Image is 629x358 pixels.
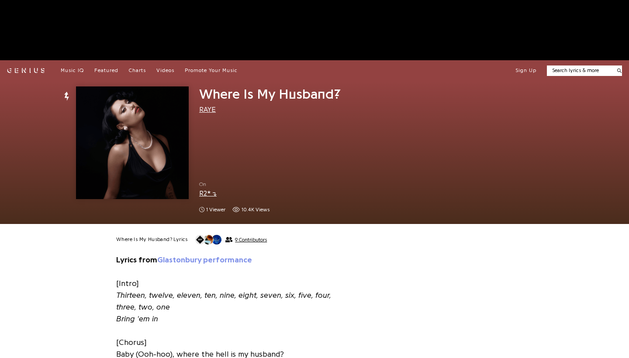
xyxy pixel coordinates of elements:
[242,206,270,213] span: 10.4K views
[116,236,188,243] h2: Where Is My Husband? Lyrics
[185,68,238,73] span: Promote Your Music
[235,237,267,243] span: 9 Contributors
[156,68,174,73] span: Videos
[129,67,146,74] a: Charts
[199,206,225,213] span: 1 viewer
[515,67,536,74] button: Sign Up
[199,181,368,188] span: On
[195,234,267,245] button: 9 Contributors
[232,206,270,213] span: 10,384 views
[156,67,174,74] a: Videos
[199,87,341,101] span: Where Is My Husband?
[94,67,118,74] a: Featured
[129,68,146,73] span: Charts
[76,86,189,199] img: Cover art for Where Is My Husband? by RAYE
[61,68,84,73] span: Music IQ
[185,67,238,74] a: Promote Your Music
[94,68,118,73] span: Featured
[547,67,612,74] input: Search lyrics & more
[206,206,225,213] span: 1 viewer
[157,256,252,264] a: Glastonbury performance
[116,291,331,323] i: Thirteen, twelve, eleven, ten, nine, eight, seven, six, five, four, three, two, one Bring 'em in
[199,106,216,113] a: RAYE
[61,67,84,74] a: Music IQ
[116,256,252,264] b: Lyrics from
